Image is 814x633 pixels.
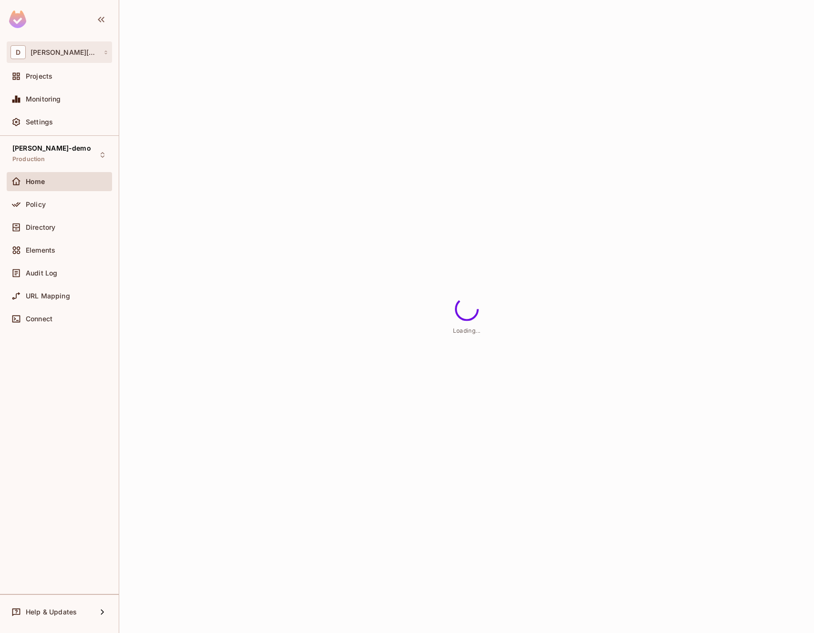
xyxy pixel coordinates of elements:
[31,49,99,56] span: Workspace: dan.permit.io
[26,201,46,208] span: Policy
[453,327,481,334] span: Loading...
[9,10,26,28] img: SReyMgAAAABJRU5ErkJggg==
[26,315,52,323] span: Connect
[26,178,45,185] span: Home
[12,155,45,163] span: Production
[26,224,55,231] span: Directory
[10,45,26,59] span: D
[26,246,55,254] span: Elements
[26,95,61,103] span: Monitoring
[26,118,53,126] span: Settings
[26,269,57,277] span: Audit Log
[12,144,91,152] span: [PERSON_NAME]-demo
[26,608,77,616] span: Help & Updates
[26,72,52,80] span: Projects
[26,292,70,300] span: URL Mapping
